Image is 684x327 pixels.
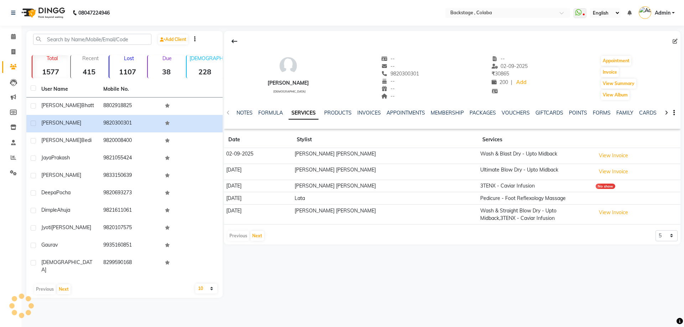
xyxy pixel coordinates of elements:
td: 9833150639 [99,167,161,185]
a: SERVICES [289,107,318,120]
p: Due [149,55,184,62]
button: Next [250,231,264,241]
button: Appointment [601,56,631,66]
strong: 1577 [32,67,69,76]
a: FORMS [593,110,611,116]
a: FAMILY [616,110,633,116]
td: [PERSON_NAME] [PERSON_NAME] [292,180,478,192]
td: 9820107575 [99,220,161,237]
p: Lost [112,55,146,62]
a: CARDS [639,110,657,116]
td: [PERSON_NAME] [PERSON_NAME] [292,205,478,225]
td: 8802918825 [99,97,161,115]
span: Deepa [41,189,56,196]
td: [DATE] [224,205,292,225]
button: View Invoice [596,207,631,218]
th: Stylist [292,132,478,148]
a: VOUCHERS [502,110,530,116]
td: Pedicure - Foot Reflexology Massage [478,192,594,205]
button: View Album [601,90,629,100]
a: POINTS [569,110,587,116]
a: GIFTCARDS [535,110,563,116]
span: Bedi [81,137,92,143]
span: 02-09-2025 [492,63,528,69]
img: avatar [278,55,299,77]
td: 9820008400 [99,132,161,150]
button: View Invoice [596,166,631,177]
a: FORMULA [258,110,283,116]
th: Services [478,132,594,148]
a: APPOINTMENTS [387,110,425,116]
strong: 38 [148,67,184,76]
td: [DATE] [224,192,292,205]
td: Ultimate Blow Dry - Upto Midback [478,164,594,180]
span: Dimple [41,207,57,213]
span: Ahuja [57,207,70,213]
span: -- [381,63,395,69]
span: Prakash [51,154,70,161]
span: 9820300301 [381,70,419,77]
b: 08047224946 [78,3,110,23]
span: -- [492,56,505,62]
span: -- [381,78,395,84]
td: 8299590168 [99,254,161,278]
td: [DATE] [224,180,292,192]
strong: 415 [71,67,107,76]
th: Date [224,132,292,148]
td: 02-09-2025 [224,148,292,164]
td: 9820693273 [99,185,161,202]
span: Bhatt [81,102,94,109]
img: logo [18,3,67,23]
button: View Invoice [596,150,631,161]
span: [PERSON_NAME] [51,224,91,231]
span: -- [381,93,395,99]
p: [DEMOGRAPHIC_DATA] [190,55,223,62]
td: 9935160851 [99,237,161,254]
span: Pocha [56,189,71,196]
td: Wash & Straight Blow Dry - Upto Midback,3TENX - Caviar Infusion [478,205,594,225]
span: 30865 [492,70,509,77]
span: Gaurav [41,242,58,248]
a: PRODUCTS [324,110,352,116]
div: [PERSON_NAME] [268,79,309,87]
td: [PERSON_NAME] [PERSON_NAME] [292,148,478,164]
a: Add [515,78,528,88]
span: Jyoti [41,224,51,231]
div: No show [596,184,615,189]
td: 9821055424 [99,150,161,167]
a: PACKAGES [470,110,496,116]
button: View Summary [601,79,636,89]
td: 3TENX - Caviar Infusion [478,180,594,192]
input: Search by Name/Mobile/Email/Code [33,34,151,45]
span: -- [381,85,395,92]
strong: 228 [187,67,223,76]
span: [PERSON_NAME] [41,120,81,126]
span: [PERSON_NAME] [41,172,81,178]
a: MEMBERSHIP [431,110,464,116]
a: INVOICES [357,110,381,116]
a: NOTES [237,110,253,116]
span: [PERSON_NAME] [41,137,81,143]
button: Invoice [601,67,619,77]
button: Next [57,284,71,294]
span: 200 [492,79,508,85]
img: Admin [639,6,651,19]
span: ₹ [492,70,495,77]
span: Jaya [41,154,51,161]
span: -- [381,56,395,62]
div: Back to Client [227,35,242,48]
td: Lata [292,192,478,205]
p: Recent [74,55,107,62]
span: | [511,79,512,86]
td: 9821611061 [99,202,161,220]
span: Admin [655,9,670,17]
td: [DATE] [224,164,292,180]
span: [DEMOGRAPHIC_DATA] [41,259,92,273]
a: Add Client [158,35,188,44]
span: [PERSON_NAME] [41,102,81,109]
strong: 1107 [109,67,146,76]
th: Mobile No. [99,81,161,97]
th: User Name [37,81,99,97]
span: [DEMOGRAPHIC_DATA] [273,90,306,93]
td: Wash & Blast Dry - Upto Midback [478,148,594,164]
